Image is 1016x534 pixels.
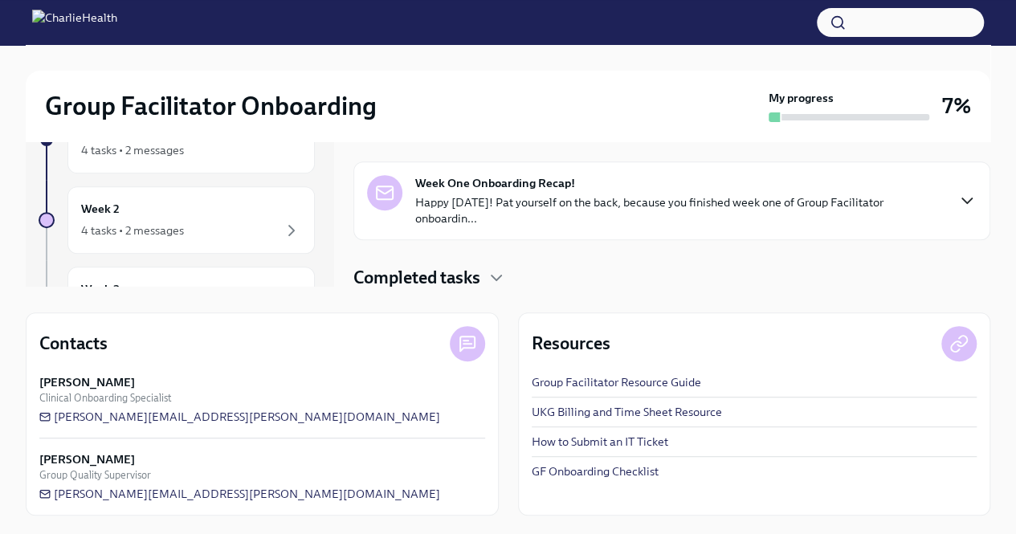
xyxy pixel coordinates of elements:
h4: Completed tasks [353,266,480,290]
strong: [PERSON_NAME] [39,374,135,390]
div: 4 tasks • 2 messages [81,142,184,158]
a: UKG Billing and Time Sheet Resource [532,404,722,420]
p: Happy [DATE]! Pat yourself on the back, because you finished week one of Group Facilitator onboar... [415,194,945,226]
h4: Contacts [39,332,108,356]
a: Group Facilitator Resource Guide [532,374,701,390]
span: Group Quality Supervisor [39,467,151,483]
h6: Week 2 [81,200,120,218]
a: How to Submit an IT Ticket [532,434,668,450]
strong: My progress [769,90,834,106]
h3: 7% [942,92,971,120]
a: [PERSON_NAME][EMAIL_ADDRESS][PERSON_NAME][DOMAIN_NAME] [39,486,440,502]
strong: [PERSON_NAME] [39,451,135,467]
a: [PERSON_NAME][EMAIL_ADDRESS][PERSON_NAME][DOMAIN_NAME] [39,409,440,425]
a: GF Onboarding Checklist [532,463,659,479]
strong: Week One Onboarding Recap! [415,175,575,191]
span: Clinical Onboarding Specialist [39,390,171,406]
a: Week 3 [39,267,315,334]
img: CharlieHealth [32,10,117,35]
h4: Resources [532,332,610,356]
a: Week 24 tasks • 2 messages [39,186,315,254]
div: 4 tasks • 2 messages [81,222,184,238]
div: Completed tasks [353,266,990,290]
h6: Week 3 [81,280,120,298]
h2: Group Facilitator Onboarding [45,90,377,122]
